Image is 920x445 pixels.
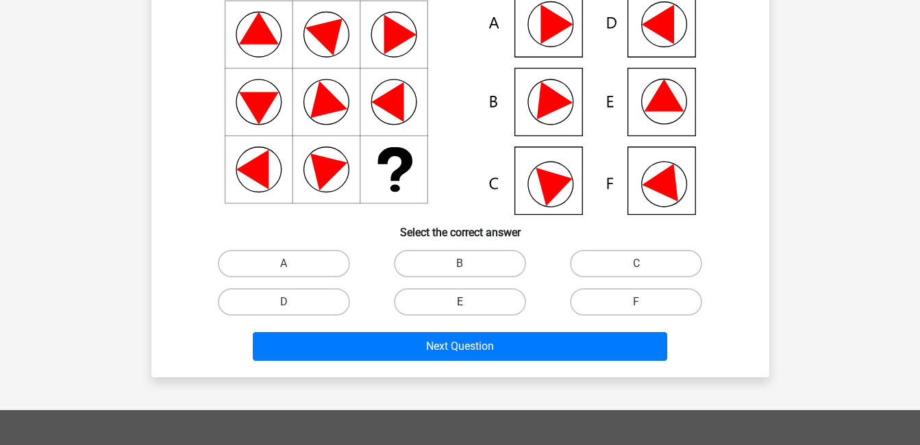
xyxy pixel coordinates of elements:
[218,288,350,316] label: D
[570,250,702,277] label: C
[394,250,526,277] label: B
[394,288,526,316] label: E
[173,215,747,239] h6: Select the correct answer
[218,250,350,277] label: A
[570,288,702,316] label: F
[253,332,667,361] button: Next Question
